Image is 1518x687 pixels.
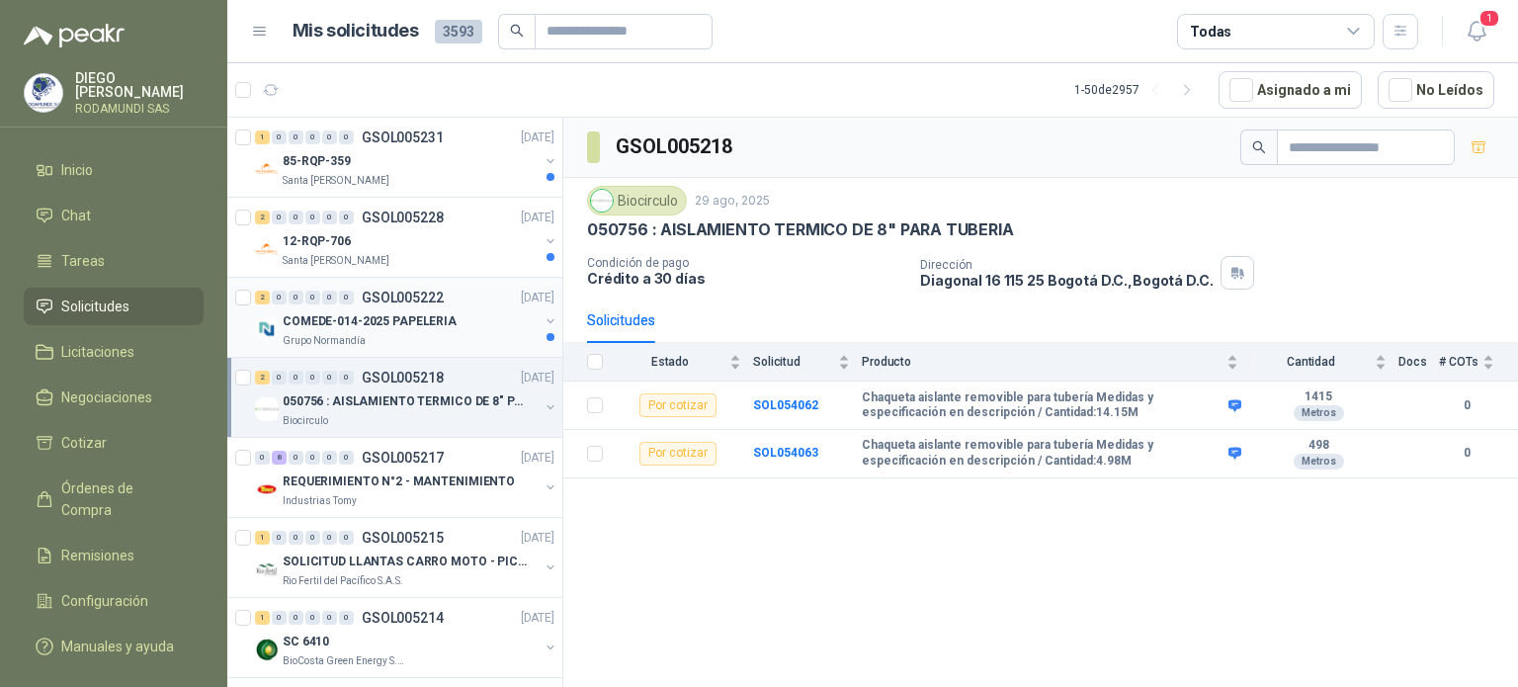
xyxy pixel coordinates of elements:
p: 29 ago, 2025 [695,192,770,211]
div: 0 [339,211,354,224]
img: Company Logo [255,558,279,581]
div: 1 - 50 de 2957 [1074,74,1203,106]
p: [DATE] [521,129,554,147]
p: SOLICITUD LLANTAS CARRO MOTO - PICHINDE [283,553,529,571]
span: Solicitudes [61,296,129,317]
th: Docs [1398,343,1439,382]
div: 2 [255,291,270,304]
p: REQUERIMIENTO N°2 - MANTENIMIENTO [283,472,515,491]
b: 0 [1439,444,1494,463]
div: 0 [339,531,354,545]
p: Condición de pago [587,256,904,270]
p: [DATE] [521,289,554,307]
p: Biocirculo [283,413,328,429]
p: GSOL005218 [362,371,444,385]
p: 050756 : AISLAMIENTO TERMICO DE 8" PARA TUBERIA [283,392,529,411]
div: 0 [305,451,320,465]
img: Company Logo [255,477,279,501]
p: Diagonal 16 115 25 Bogotá D.C. , Bogotá D.C. [920,272,1213,289]
span: Estado [615,355,725,369]
p: 85-RQP-359 [283,152,351,171]
p: Rio Fertil del Pacífico S.A.S. [283,573,403,589]
div: 0 [322,531,337,545]
th: Producto [862,343,1250,382]
span: Cotizar [61,432,107,454]
p: RODAMUNDI SAS [75,103,204,115]
span: Licitaciones [61,341,134,363]
span: Remisiones [61,545,134,566]
p: COMEDE-014-2025 PAPELERIA [283,312,457,331]
button: Asignado a mi [1219,71,1362,109]
div: 0 [322,371,337,385]
span: Manuales y ayuda [61,636,174,657]
div: Solicitudes [587,309,655,331]
div: Metros [1294,454,1344,470]
div: 0 [289,531,303,545]
div: 0 [305,211,320,224]
span: Solicitud [753,355,834,369]
div: 0 [289,211,303,224]
div: 0 [272,611,287,625]
img: Logo peakr [24,24,125,47]
p: [DATE] [521,209,554,227]
a: Inicio [24,151,204,189]
p: Dirección [920,258,1213,272]
a: 0 8 0 0 0 0 GSOL005217[DATE] Company LogoREQUERIMIENTO N°2 - MANTENIMIENTOIndustrias Tomy [255,446,558,509]
p: Santa [PERSON_NAME] [283,173,389,189]
a: Manuales y ayuda [24,628,204,665]
img: Company Logo [255,157,279,181]
b: Chaqueta aislante removible para tubería Medidas y especificación en descripción / Cantidad:4.98M [862,438,1223,469]
img: Company Logo [255,237,279,261]
img: Company Logo [255,317,279,341]
span: Tareas [61,250,105,272]
img: Company Logo [255,397,279,421]
div: Por cotizar [639,442,717,466]
div: 0 [255,451,270,465]
div: 8 [272,451,287,465]
div: Biocirculo [587,186,687,215]
a: Órdenes de Compra [24,470,204,529]
div: 0 [322,130,337,144]
div: 0 [339,451,354,465]
p: GSOL005228 [362,211,444,224]
div: 0 [289,371,303,385]
button: 1 [1459,14,1494,49]
p: SC 6410 [283,633,329,651]
p: Santa [PERSON_NAME] [283,253,389,269]
a: Tareas [24,242,204,280]
a: 1 0 0 0 0 0 GSOL005214[DATE] Company LogoSC 6410BioCosta Green Energy S.A.S [255,606,558,669]
div: 2 [255,211,270,224]
span: # COTs [1439,355,1478,369]
th: Estado [615,343,753,382]
p: DIEGO [PERSON_NAME] [75,71,204,99]
a: 1 0 0 0 0 0 GSOL005215[DATE] Company LogoSOLICITUD LLANTAS CARRO MOTO - PICHINDERio Fertil del Pa... [255,526,558,589]
div: 0 [339,291,354,304]
p: BioCosta Green Energy S.A.S [283,653,407,669]
th: Cantidad [1250,343,1398,382]
p: GSOL005215 [362,531,444,545]
div: 0 [289,130,303,144]
div: Metros [1294,405,1344,421]
a: Negociaciones [24,379,204,416]
p: GSOL005222 [362,291,444,304]
div: 0 [322,291,337,304]
a: SOL054062 [753,398,818,412]
div: 0 [272,291,287,304]
h1: Mis solicitudes [293,17,419,45]
a: SOL054063 [753,446,818,460]
div: 0 [272,531,287,545]
div: 0 [305,130,320,144]
div: 0 [322,611,337,625]
a: 2 0 0 0 0 0 GSOL005218[DATE] Company Logo050756 : AISLAMIENTO TERMICO DE 8" PARA TUBERIABiocirculo [255,366,558,429]
p: 12-RQP-706 [283,232,351,251]
span: Inicio [61,159,93,181]
b: 1415 [1250,389,1387,405]
div: 0 [339,611,354,625]
div: 0 [322,211,337,224]
div: Por cotizar [639,393,717,417]
p: Industrias Tomy [283,493,357,509]
a: Licitaciones [24,333,204,371]
span: Cantidad [1250,355,1371,369]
